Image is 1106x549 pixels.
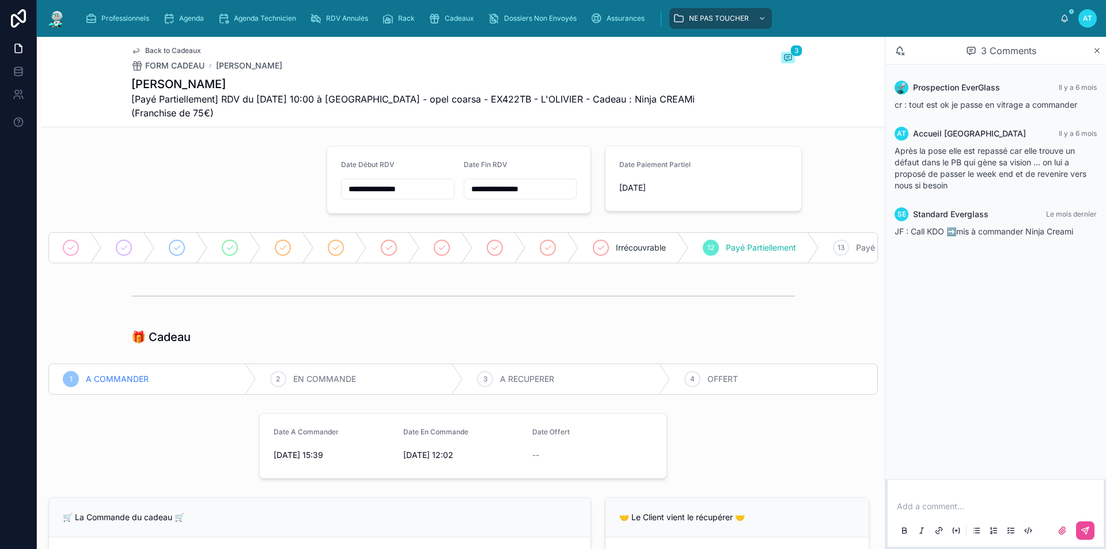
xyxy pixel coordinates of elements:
[897,210,906,219] span: SE
[101,14,149,23] span: Professionnels
[897,129,906,138] span: AT
[483,374,487,384] span: 3
[131,329,191,345] h1: 🎁 Cadeau
[341,160,395,169] span: Date Début RDV
[895,146,1086,190] span: Après la pose elle est repassé car elle trouve un défaut dans le PB qui gène sa vision ... on lui...
[707,373,738,385] span: OFFERT
[86,373,149,385] span: A COMMANDER
[689,14,749,23] span: NE PAS TOUCHER
[619,512,745,522] span: 🤝 Le Client vient le récupérer 🤝
[1059,129,1097,138] span: Il y a 6 mois
[63,512,184,522] span: 🛒 La Commande du cadeau 🛒
[781,52,795,66] button: 3
[607,14,645,23] span: Assurances
[913,128,1026,139] span: Accueil [GEOGRAPHIC_DATA]
[838,243,844,252] span: 13
[131,92,709,120] span: [Payé Partiellement] RDV du [DATE] 10:00 à [GEOGRAPHIC_DATA] - opel coarsa - EX422TB - L'OLIVIER ...
[464,160,507,169] span: Date Fin RDV
[70,374,73,384] span: 1
[274,449,394,461] span: [DATE] 15:39
[1083,14,1092,23] span: AT
[131,60,204,71] a: FORM CADEAU
[274,427,339,436] span: Date A Commander
[179,14,204,23] span: Agenda
[425,8,482,29] a: Cadeaux
[160,8,212,29] a: Agenda
[790,45,802,56] span: 3
[500,373,554,385] span: A RECUPERER
[131,46,201,55] a: Back to Cadeaux
[276,374,280,384] span: 2
[445,14,474,23] span: Cadeaux
[895,100,1077,109] span: cr : tout est ok je passe en vitrage a commander
[378,8,423,29] a: Rack
[484,8,585,29] a: Dossiers Non Envoyés
[82,8,157,29] a: Professionnels
[145,60,204,71] span: FORM CADEAU
[616,242,666,253] span: Irrécouvrable
[306,8,376,29] a: RDV Annulés
[398,14,415,23] span: Rack
[131,76,709,92] h1: [PERSON_NAME]
[504,14,577,23] span: Dossiers Non Envoyés
[690,374,695,384] span: 4
[76,6,1060,31] div: scrollable content
[532,449,539,461] span: --
[587,8,653,29] a: Assurances
[669,8,772,29] a: NE PAS TOUCHER
[214,8,304,29] a: Agenda Technicien
[403,427,468,436] span: Date En Commande
[293,373,356,385] span: EN COMMANDE
[234,14,296,23] span: Agenda Technicien
[1046,210,1097,218] span: Le mois dernier
[913,209,988,220] span: Standard Everglass
[1059,83,1097,92] span: Il y a 6 mois
[707,243,714,252] span: 12
[726,242,796,253] span: Payé Partiellement
[326,14,368,23] span: RDV Annulés
[619,182,787,194] span: [DATE]
[403,449,524,461] span: [DATE] 12:02
[532,427,570,436] span: Date Offert
[216,60,282,71] a: [PERSON_NAME]
[856,242,875,253] span: Payé
[981,44,1036,58] span: 3 Comments
[619,160,691,169] span: Date Paiement Partiel
[895,226,1073,236] span: JF : Call KDO ➡️mis à commander Ninja Creami
[46,9,67,28] img: App logo
[913,82,1000,93] span: Prospection EverGlass
[145,46,201,55] span: Back to Cadeaux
